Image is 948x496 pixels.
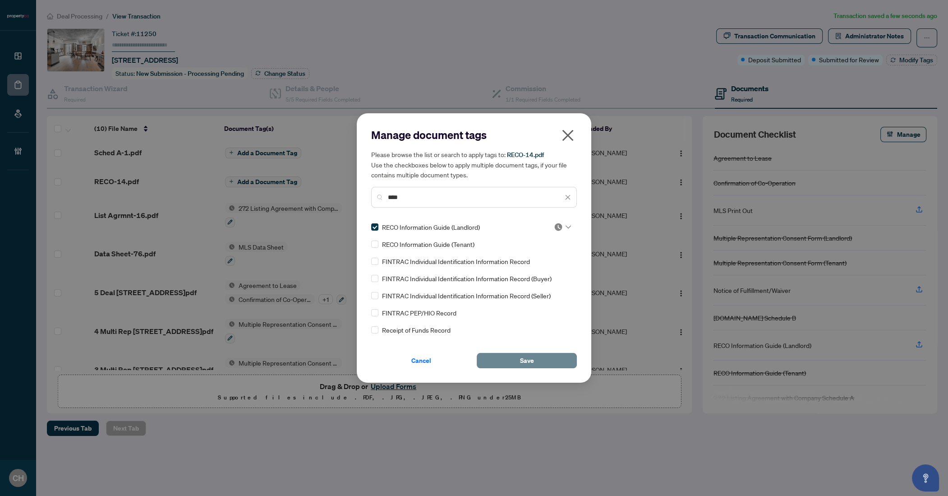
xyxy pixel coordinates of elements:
button: Cancel [371,353,471,368]
span: Save [520,353,534,368]
span: Pending Review [554,223,571,232]
span: close [561,128,575,143]
span: FINTRAC PEP/HIO Record [382,308,456,318]
span: Receipt of Funds Record [382,325,451,335]
button: Save [477,353,577,368]
span: FINTRAC Individual Identification Information Record (Seller) [382,291,551,301]
h5: Please browse the list or search to apply tags to: Use the checkboxes below to apply multiple doc... [371,149,577,180]
span: FINTRAC Individual Identification Information Record (Buyer) [382,273,552,283]
img: status [554,223,563,232]
span: RECO Information Guide (Tenant) [382,239,474,249]
span: Cancel [411,353,431,368]
button: Open asap [912,464,939,491]
span: RECO-14.pdf [507,151,544,159]
h2: Manage document tags [371,128,577,142]
span: close [565,194,571,200]
span: RECO Information Guide (Landlord) [382,222,480,232]
span: FINTRAC Individual Identification Information Record [382,256,530,266]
